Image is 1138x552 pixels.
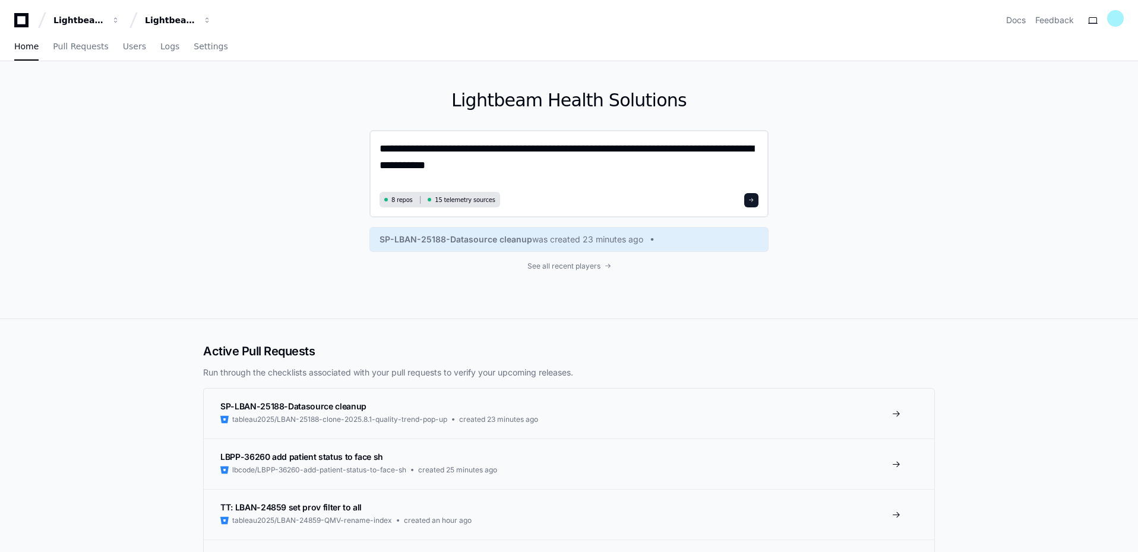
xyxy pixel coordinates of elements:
[232,465,406,475] span: lbcode/LBPP-36260-add-patient-status-to-face-sh
[53,33,108,61] a: Pull Requests
[160,43,179,50] span: Logs
[532,234,643,245] span: was created 23 minutes ago
[194,33,227,61] a: Settings
[369,261,769,271] a: See all recent players
[160,33,179,61] a: Logs
[194,43,227,50] span: Settings
[220,452,383,462] span: LBPP-36260 add patient status to face sh
[232,516,392,525] span: tableau2025/LBAN-24859-QMV-rename-index
[404,516,472,525] span: created an hour ago
[391,195,413,204] span: 8 repos
[1006,14,1026,26] a: Docs
[369,90,769,111] h1: Lightbeam Health Solutions
[14,43,39,50] span: Home
[203,367,935,378] p: Run through the checklists associated with your pull requests to verify your upcoming releases.
[49,10,125,31] button: Lightbeam Health
[123,33,146,61] a: Users
[380,234,758,245] a: SP-LBAN-25188-Datasource cleanupwas created 23 minutes ago
[459,415,538,424] span: created 23 minutes ago
[1035,14,1074,26] button: Feedback
[380,234,532,245] span: SP-LBAN-25188-Datasource cleanup
[204,389,934,439] a: SP-LBAN-25188-Datasource cleanuptableau2025/LBAN-25188-clone-2025.8.1-quality-trend-pop-upcreated...
[123,43,146,50] span: Users
[220,401,366,411] span: SP-LBAN-25188-Datasource cleanup
[204,489,934,540] a: TT: LBAN-24859 set prov filter to alltableau2025/LBAN-24859-QMV-rename-indexcreated an hour ago
[53,43,108,50] span: Pull Requests
[232,415,447,424] span: tableau2025/LBAN-25188-clone-2025.8.1-quality-trend-pop-up
[435,195,495,204] span: 15 telemetry sources
[220,502,362,512] span: TT: LBAN-24859 set prov filter to all
[14,33,39,61] a: Home
[527,261,600,271] span: See all recent players
[418,465,497,475] span: created 25 minutes ago
[203,343,935,359] h2: Active Pull Requests
[53,14,105,26] div: Lightbeam Health
[145,14,196,26] div: Lightbeam Health Solutions
[140,10,216,31] button: Lightbeam Health Solutions
[204,439,934,489] a: LBPP-36260 add patient status to face shlbcode/LBPP-36260-add-patient-status-to-face-shcreated 25...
